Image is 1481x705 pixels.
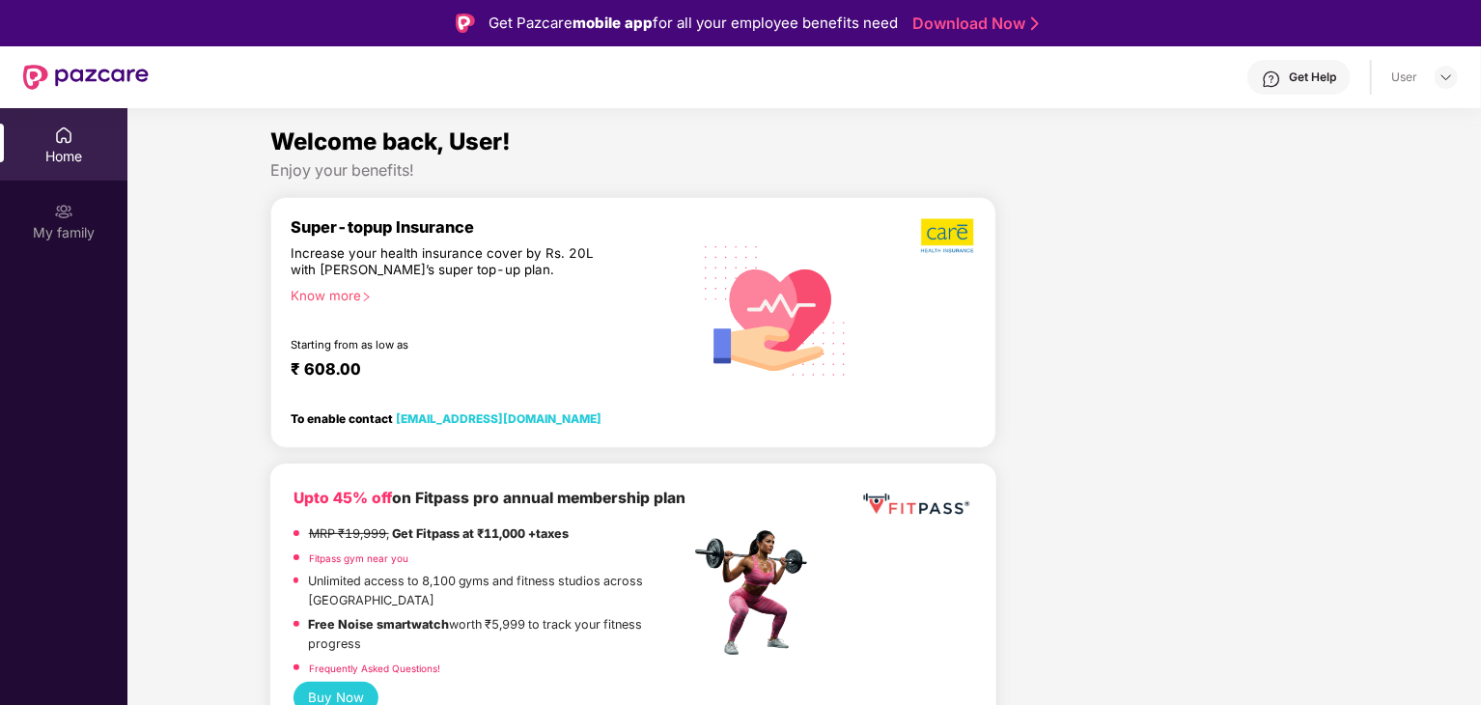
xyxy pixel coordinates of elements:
b: on Fitpass pro annual membership plan [293,489,685,507]
img: svg+xml;base64,PHN2ZyBpZD0iSG9tZSIgeG1sbnM9Imh0dHA6Ly93d3cudzMub3JnLzIwMDAvc3ZnIiB3aWR0aD0iMjAiIG... [54,126,73,145]
div: Starting from as low as [291,338,608,352]
img: Stroke [1031,14,1039,34]
img: svg+xml;base64,PHN2ZyB3aWR0aD0iMjAiIGhlaWdodD0iMjAiIHZpZXdCb3g9IjAgMCAyMCAyMCIgZmlsbD0ibm9uZSIgeG... [54,202,73,221]
p: worth ₹5,999 to track your fitness progress [309,615,690,654]
div: To enable contact [291,411,601,425]
img: fppp.png [859,487,972,522]
img: New Pazcare Logo [23,65,149,90]
strong: Get Fitpass at ₹11,000 +taxes [392,526,569,541]
img: b5dec4f62d2307b9de63beb79f102df3.png [921,217,976,254]
div: Increase your health insurance cover by Rs. 20L with [PERSON_NAME]’s super top-up plan. [291,245,607,280]
img: Logo [456,14,475,33]
div: Know more [291,288,679,301]
span: Welcome back, User! [270,127,511,155]
img: svg+xml;base64,PHN2ZyBpZD0iSGVscC0zMngzMiIgeG1sbnM9Imh0dHA6Ly93d3cudzMub3JnLzIwMDAvc3ZnIiB3aWR0aD... [1262,70,1281,89]
b: Upto 45% off [293,489,392,507]
del: MRP ₹19,999, [309,526,389,541]
div: Enjoy your benefits! [270,160,1339,181]
a: [EMAIL_ADDRESS][DOMAIN_NAME] [396,411,601,426]
span: right [361,292,372,302]
img: svg+xml;base64,PHN2ZyBpZD0iRHJvcGRvd24tMzJ4MzIiIHhtbG5zPSJodHRwOi8vd3d3LnczLm9yZy8yMDAwL3N2ZyIgd2... [1439,70,1454,85]
strong: Free Noise smartwatch [309,617,450,632]
div: User [1391,70,1417,85]
div: Get Pazcare for all your employee benefits need [489,12,898,35]
img: svg+xml;base64,PHN2ZyB4bWxucz0iaHR0cDovL3d3dy53My5vcmcvMjAwMC9zdmciIHhtbG5zOnhsaW5rPSJodHRwOi8vd3... [690,222,862,397]
a: Download Now [912,14,1033,34]
a: Frequently Asked Questions! [309,663,440,674]
img: fpp.png [689,525,824,661]
strong: mobile app [573,14,653,32]
div: Super-topup Insurance [291,217,690,237]
div: ₹ 608.00 [291,359,671,382]
a: Fitpass gym near you [309,552,408,564]
p: Unlimited access to 8,100 gyms and fitness studios across [GEOGRAPHIC_DATA] [308,572,690,610]
div: Get Help [1289,70,1336,85]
